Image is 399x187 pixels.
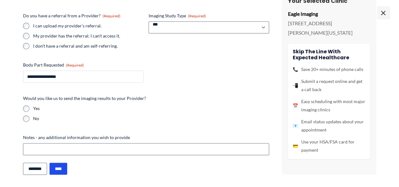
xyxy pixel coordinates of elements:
label: Body Part Requested [23,62,144,68]
li: Easy scheduling with most major imaging clinics [293,97,365,114]
label: Imaging Study Type [149,13,269,19]
span: 📞 [293,65,298,73]
span: 💳 [293,142,298,150]
legend: Would you like us to send the imaging results to your Provider? [23,95,146,102]
h4: Skip the line with Expected Healthcare [293,48,365,60]
span: 📧 [293,122,298,130]
label: Yes [33,105,269,112]
span: (Required) [66,63,84,67]
span: × [377,6,390,19]
label: Notes - any additional information you wish to provide [23,134,269,141]
p: [STREET_ADDRESS][PERSON_NAME][US_STATE] [288,19,370,37]
li: Save 20+ minutes of phone calls [293,65,365,73]
li: Use your HSA/FSA card for payment [293,138,365,154]
label: My provider has the referral; I can't access it. [33,33,144,39]
span: 📅 [293,102,298,110]
label: I can upload my provider's referral. [33,23,144,29]
span: (Required) [188,14,206,18]
p: Eagle Imaging [288,9,370,19]
li: Submit a request online and get a call back [293,77,365,94]
span: (Required) [103,14,120,18]
legend: Do you have a referral from a Provider? [23,13,120,19]
li: Email status updates about your appointment [293,118,365,134]
label: No [33,115,269,122]
span: 📲 [293,81,298,90]
label: I don't have a referral and am self-referring. [33,43,144,49]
